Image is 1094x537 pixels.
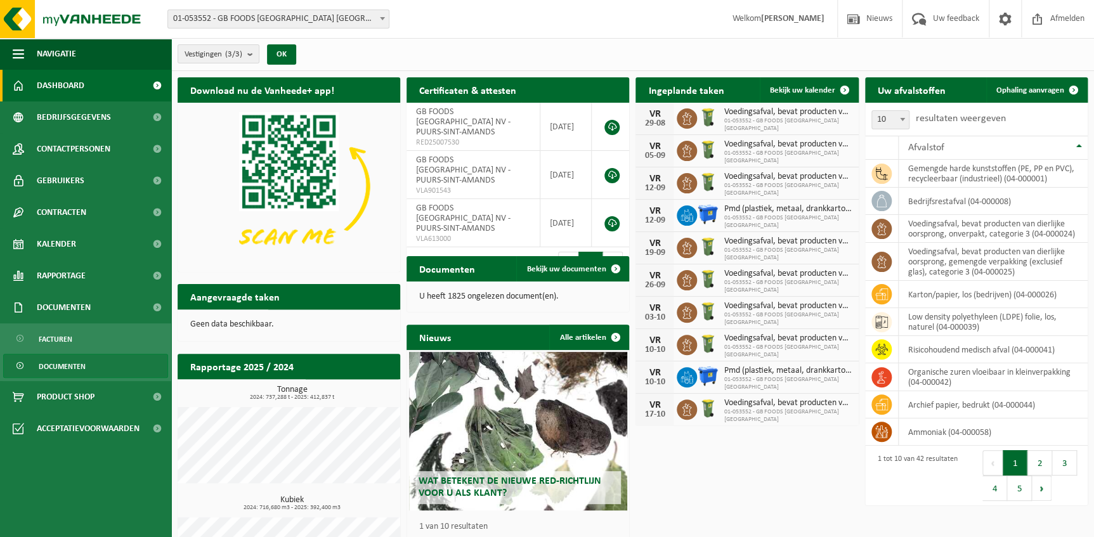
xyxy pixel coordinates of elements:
span: Navigatie [37,38,76,70]
h2: Ingeplande taken [635,77,736,102]
div: 29-08 [642,119,667,128]
div: VR [642,109,667,119]
button: 4 [982,476,1007,501]
div: 26-09 [642,281,667,290]
span: 01-053552 - GB FOODS [GEOGRAPHIC_DATA] [GEOGRAPHIC_DATA] [724,376,852,391]
span: 10 [871,110,909,129]
img: WB-0140-HPE-GN-50 [697,107,719,128]
td: low density polyethyleen (LDPE) folie, los, naturel (04-000039) [899,308,1088,336]
h2: Download nu de Vanheede+ app! [178,77,347,102]
span: Contracten [37,197,86,228]
td: archief papier, bedrukt (04-000044) [899,391,1088,418]
img: WB-0140-HPE-GN-50 [697,236,719,257]
button: OK [267,44,296,65]
div: 12-09 [642,216,667,225]
span: Bekijk uw kalender [770,86,835,94]
span: Afvalstof [908,143,944,153]
span: Vestigingen [185,45,242,64]
span: 01-053552 - GB FOODS [GEOGRAPHIC_DATA] [GEOGRAPHIC_DATA] [724,279,852,294]
h2: Certificaten & attesten [407,77,529,102]
span: Documenten [37,292,91,323]
div: VR [642,335,667,346]
span: Ophaling aanvragen [996,86,1064,94]
span: GB FOODS [GEOGRAPHIC_DATA] NV - PUURS-SINT-AMANDS [416,204,511,233]
span: 01-053552 - GB FOODS [GEOGRAPHIC_DATA] [GEOGRAPHIC_DATA] [724,214,852,230]
span: Voedingsafval, bevat producten van dierlijke oorsprong, onverpakt, categorie 3 [724,139,852,150]
div: VR [642,271,667,281]
button: Previous [982,450,1003,476]
div: VR [642,400,667,410]
img: WB-0140-HPE-GN-50 [697,139,719,160]
td: voedingsafval, bevat producten van dierlijke oorsprong, onverpakt, categorie 3 (04-000024) [899,215,1088,243]
h3: Tonnage [184,385,400,401]
div: VR [642,141,667,152]
span: GB FOODS [GEOGRAPHIC_DATA] NV - PUURS-SINT-AMANDS [416,107,511,137]
span: Facturen [39,327,72,351]
span: 01-053552 - GB FOODS [GEOGRAPHIC_DATA] [GEOGRAPHIC_DATA] [724,150,852,165]
div: VR [642,206,667,216]
button: 1 [1003,450,1027,476]
p: 1 van 10 resultaten [419,522,623,531]
img: WB-1100-HPE-BE-01 [697,204,719,225]
td: gemengde harde kunststoffen (PE, PP en PVC), recycleerbaar (industrieel) (04-000001) [899,160,1088,188]
span: Voedingsafval, bevat producten van dierlijke oorsprong, onverpakt, categorie 3 [724,269,852,279]
span: Wat betekent de nieuwe RED-richtlijn voor u als klant? [419,476,601,498]
td: karton/papier, los (bedrijven) (04-000026) [899,281,1088,308]
td: [DATE] [540,151,592,199]
h2: Nieuws [407,325,464,349]
h2: Aangevraagde taken [178,284,292,309]
td: [DATE] [540,103,592,151]
img: WB-0140-HPE-GN-50 [697,333,719,354]
span: 01-053552 - GB FOODS BELGIUM NV - PUURS-SINT-AMANDS [168,10,389,28]
img: WB-0140-HPE-GN-50 [697,398,719,419]
span: Acceptatievoorwaarden [37,413,140,444]
div: VR [642,238,667,249]
h3: Kubiek [184,496,400,511]
h2: Uw afvalstoffen [865,77,958,102]
a: Bekijk uw documenten [516,256,628,281]
span: 01-053552 - GB FOODS [GEOGRAPHIC_DATA] [GEOGRAPHIC_DATA] [724,311,852,327]
span: Documenten [39,354,86,378]
a: Alle artikelen [549,325,628,350]
a: Bekijk rapportage [306,378,399,404]
span: Voedingsafval, bevat producten van dierlijke oorsprong, onverpakt, categorie 3 [724,301,852,311]
span: 01-053552 - GB FOODS [GEOGRAPHIC_DATA] [GEOGRAPHIC_DATA] [724,344,852,359]
span: 2024: 716,680 m3 - 2025: 392,400 m3 [184,505,400,511]
img: WB-0140-HPE-GN-50 [697,268,719,290]
span: Bekijk uw documenten [526,265,606,273]
a: Facturen [3,327,168,351]
div: 12-09 [642,184,667,193]
img: WB-0140-HPE-GN-50 [697,301,719,322]
p: Geen data beschikbaar. [190,320,387,329]
img: WB-0140-HPE-GN-50 [697,171,719,193]
span: Kalender [37,228,76,260]
span: 01-053552 - GB FOODS BELGIUM NV - PUURS-SINT-AMANDS [167,10,389,29]
td: [DATE] [540,199,592,247]
span: Rapportage [37,260,86,292]
span: Contactpersonen [37,133,110,165]
span: Voedingsafval, bevat producten van dierlijke oorsprong, onverpakt, categorie 3 [724,107,852,117]
div: 10-10 [642,346,667,354]
span: Product Shop [37,381,94,413]
h2: Rapportage 2025 / 2024 [178,354,306,378]
button: 2 [1027,450,1052,476]
button: 3 [1052,450,1077,476]
span: Dashboard [37,70,84,101]
button: Next [1032,476,1052,501]
img: Download de VHEPlus App [178,103,400,269]
td: ammoniak (04-000058) [899,418,1088,446]
span: GB FOODS [GEOGRAPHIC_DATA] NV - PUURS-SINT-AMANDS [416,155,511,185]
div: 05-09 [642,152,667,160]
count: (3/3) [225,50,242,58]
span: 01-053552 - GB FOODS [GEOGRAPHIC_DATA] [GEOGRAPHIC_DATA] [724,182,852,197]
p: U heeft 1825 ongelezen document(en). [419,292,616,301]
span: 10 [872,111,909,129]
div: VR [642,303,667,313]
div: 1 tot 10 van 42 resultaten [871,449,958,502]
div: 19-09 [642,249,667,257]
span: Pmd (plastiek, metaal, drankkartons) (bedrijven) [724,366,852,376]
div: 10-10 [642,378,667,387]
div: 17-10 [642,410,667,419]
label: resultaten weergeven [916,113,1006,124]
span: Pmd (plastiek, metaal, drankkartons) (bedrijven) [724,204,852,214]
